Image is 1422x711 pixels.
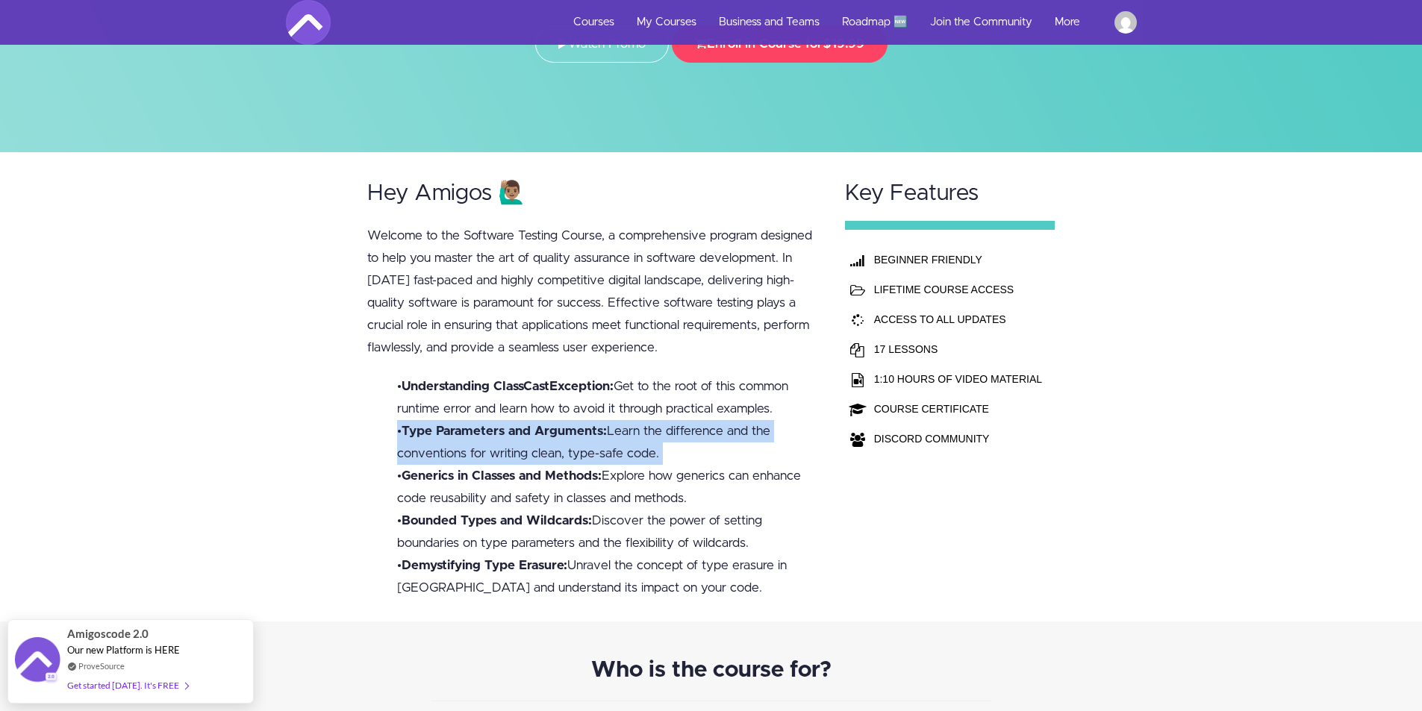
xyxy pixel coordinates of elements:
td: 17 LESSONS [870,334,1046,364]
b: Bounded Types and Wildcards: [402,514,592,527]
h2: Key Features [845,181,1055,206]
th: BEGINNER FRIENDLY [870,245,1046,275]
li: • Discover the power of setting boundaries on type parameters and the flexibility of wildcards. [397,510,817,554]
div: Get started [DATE]. It's FREE [67,677,188,694]
li: • Unravel the concept of type erasure in [GEOGRAPHIC_DATA] and understand its impact on your code. [397,554,817,599]
img: provesource social proof notification image [15,637,60,686]
h2: Hey Amigos 🙋🏽‍♂️ [367,181,817,206]
td: COURSE CERTIFICATE [870,394,1046,424]
td: LIFETIME COURSE ACCESS [870,275,1046,304]
b: Understanding ClassCastException: [402,380,614,392]
span: Our new Platform is HERE [67,644,180,656]
span: Who is the course for? [591,659,832,681]
td: 1:10 HOURS OF VIDEO MATERIAL [870,364,1046,394]
li: • Get to the root of this common runtime error and learn how to avoid it through practical examples. [397,375,817,420]
b: Type Parameters and Arguments: [402,425,607,437]
span: Amigoscode 2.0 [67,625,149,642]
p: Welcome to the Software Testing Course, a comprehensive program designed to help you master the a... [367,225,817,359]
b: Demystifying Type Erasure: [402,559,567,571]
li: • Learn the difference and the conventions for writing clean, type-safe code. [397,420,817,465]
a: ProveSource [78,660,125,672]
td: ACCESS TO ALL UPDATES [870,304,1046,334]
li: • Explore how generics can enhance code reusability and safety in classes and methods. [397,465,817,510]
b: Generics in Classes and Methods: [402,469,602,482]
img: jahongir.next@gmail.com [1114,11,1137,34]
td: DISCORD COMMUNITY [870,424,1046,454]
